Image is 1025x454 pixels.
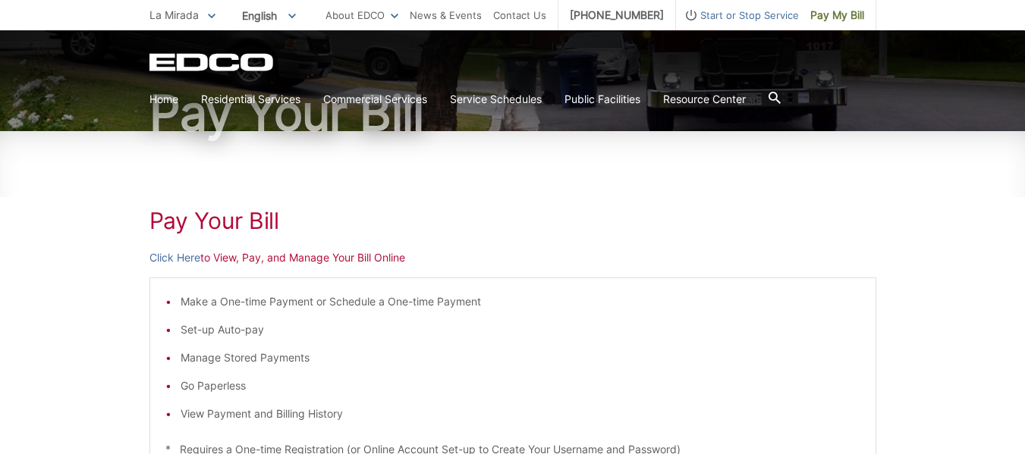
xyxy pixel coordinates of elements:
li: Make a One-time Payment or Schedule a One-time Payment [181,293,860,310]
li: Manage Stored Payments [181,349,860,366]
a: About EDCO [325,7,398,23]
p: to View, Pay, and Manage Your Bill Online [149,249,876,266]
a: Residential Services [201,91,300,108]
a: EDCD logo. Return to the homepage. [149,53,275,71]
span: La Mirada [149,8,199,21]
a: Service Schedules [450,91,542,108]
li: Set-up Auto-pay [181,321,860,338]
a: Home [149,91,178,108]
a: Commercial Services [323,91,427,108]
a: News & Events [410,7,482,23]
a: Public Facilities [564,91,640,108]
h1: Pay Your Bill [149,89,876,137]
li: Go Paperless [181,377,860,394]
li: View Payment and Billing History [181,405,860,422]
a: Click Here [149,249,200,266]
a: Contact Us [493,7,546,23]
span: Pay My Bill [810,7,864,23]
span: English [231,3,307,28]
a: Resource Center [663,91,746,108]
h1: Pay Your Bill [149,207,876,234]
